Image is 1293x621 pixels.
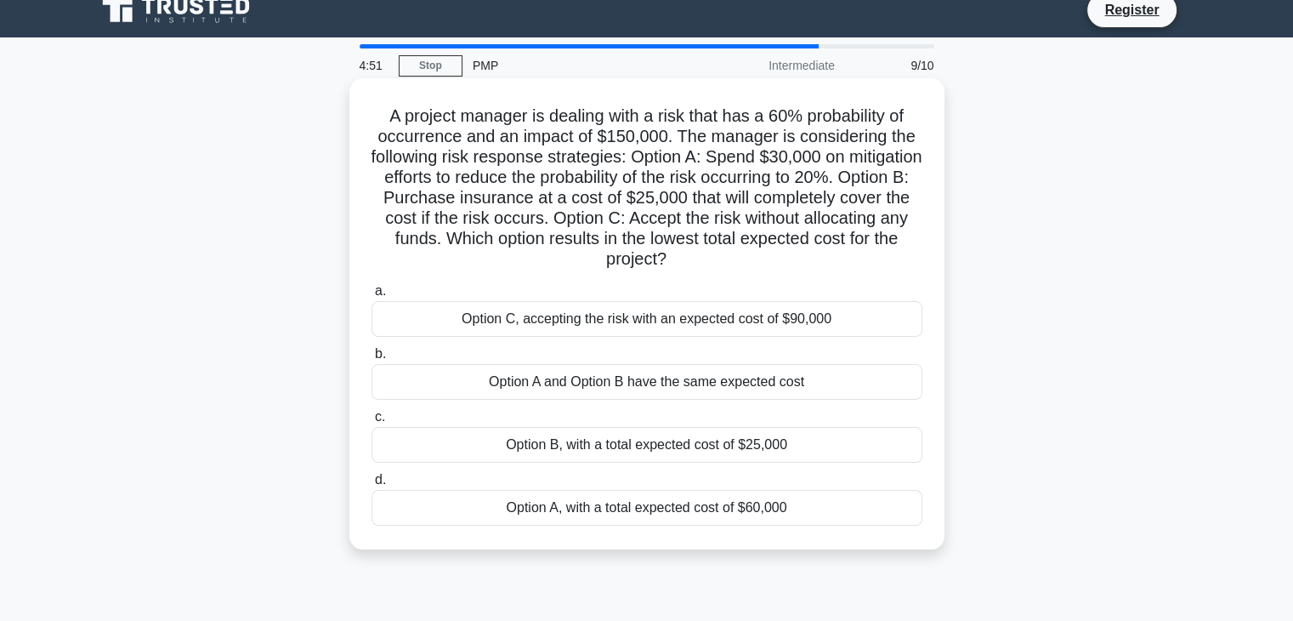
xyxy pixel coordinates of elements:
[371,364,922,400] div: Option A and Option B have the same expected cost
[696,48,845,83] div: Intermediate
[375,346,386,361] span: b.
[375,283,386,298] span: a.
[462,48,696,83] div: PMP
[371,301,922,337] div: Option C, accepting the risk with an expected cost of $90,000
[349,48,399,83] div: 4:51
[845,48,944,83] div: 9/10
[375,409,385,424] span: c.
[371,427,922,463] div: Option B, with a total expected cost of $25,000
[370,105,924,271] h5: A project manager is dealing with a risk that has a 60% probability of occurrence and an impact o...
[375,472,386,487] span: d.
[371,490,922,526] div: Option A, with a total expected cost of $60,000
[399,55,462,77] a: Stop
